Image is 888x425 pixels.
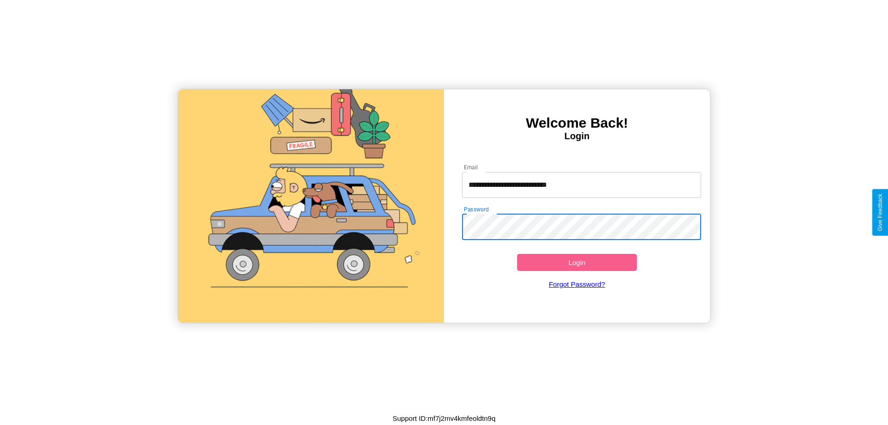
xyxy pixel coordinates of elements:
[457,271,697,297] a: Forgot Password?
[464,205,488,213] label: Password
[517,254,637,271] button: Login
[393,412,496,425] p: Support ID: mf7j2mv4kmfeoldtn9q
[178,89,444,323] img: gif
[464,163,478,171] label: Email
[877,194,883,231] div: Give Feedback
[444,131,710,142] h4: Login
[444,115,710,131] h3: Welcome Back!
